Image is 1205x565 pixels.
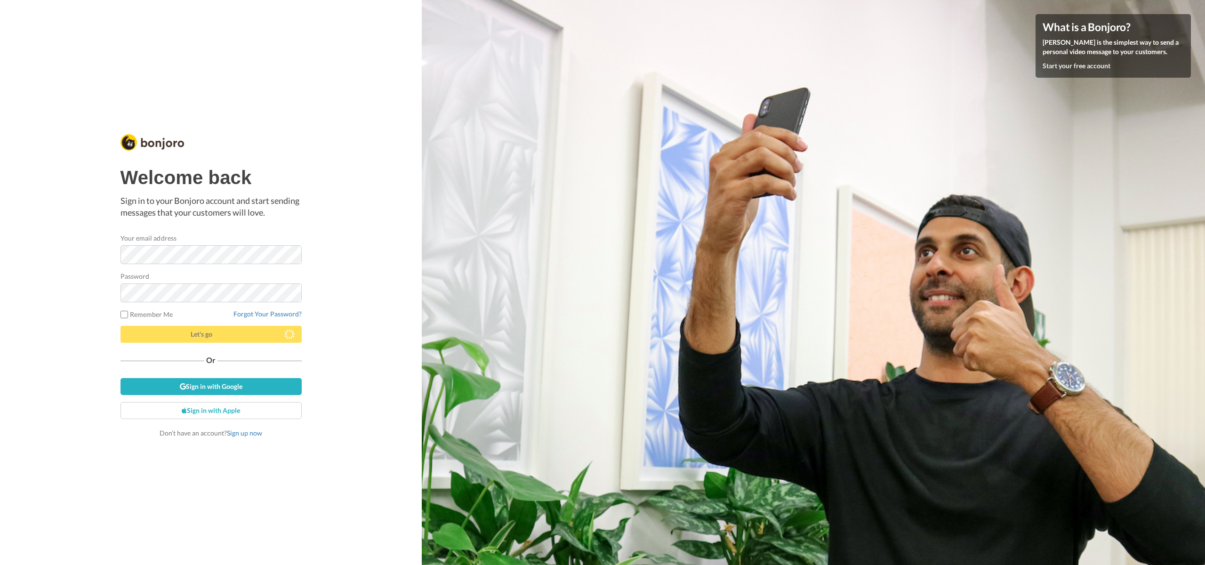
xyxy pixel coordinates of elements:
[204,357,217,363] span: Or
[233,310,302,318] a: Forgot Your Password?
[120,311,128,318] input: Remember Me
[120,326,302,343] button: Let's go
[1043,21,1184,33] h4: What is a Bonjoro?
[120,233,177,243] label: Your email address
[1043,62,1110,70] a: Start your free account
[120,195,302,219] p: Sign in to your Bonjoro account and start sending messages that your customers will love.
[191,330,212,338] span: Let's go
[120,271,150,281] label: Password
[120,402,302,419] a: Sign in with Apple
[227,429,262,437] a: Sign up now
[1043,38,1184,56] p: [PERSON_NAME] is the simplest way to send a personal video message to your customers.
[160,429,262,437] span: Don’t have an account?
[120,378,302,395] a: Sign in with Google
[120,167,302,188] h1: Welcome back
[120,309,173,319] label: Remember Me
